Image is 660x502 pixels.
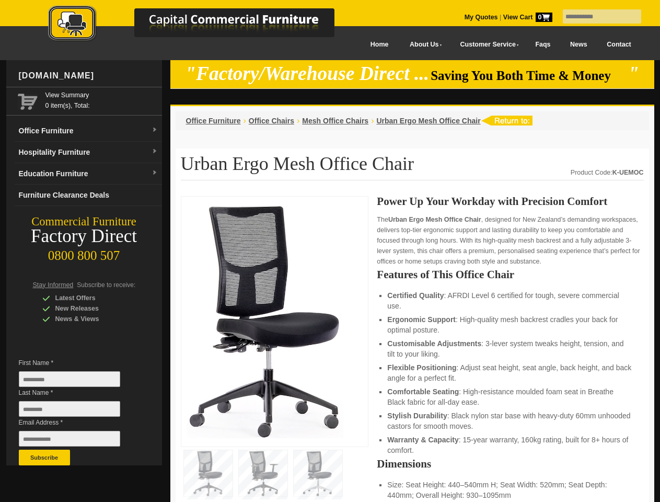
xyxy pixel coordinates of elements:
[387,436,458,444] strong: Warranty & Capacity
[19,417,136,428] span: Email Address *
[6,229,162,244] div: Factory Direct
[376,117,480,125] a: Urban Ergo Mesh Office Chair
[152,149,158,155] img: dropdown
[628,63,639,84] em: "
[297,116,299,126] li: ›
[244,116,246,126] li: ›
[387,435,633,455] li: : 15-year warranty, 160kg rating, built for 8+ hours of comfort.
[19,5,385,47] a: Capital Commercial Furniture Logo
[387,338,633,359] li: : 3-lever system tweaks height, tension, and tilt to your liking.
[387,387,459,396] strong: Comfortable Seating
[45,90,158,109] span: 0 item(s), Total:
[387,291,444,300] strong: Certified Quality
[387,362,633,383] li: : Adjust seat height, seat angle, back height, and back angle for a perfect fit.
[448,33,525,56] a: Customer Service
[19,5,385,43] img: Capital Commercial Furniture Logo
[15,60,162,92] div: [DOMAIN_NAME]
[187,202,343,438] img: Urban Ergo Mesh Office Chair – mesh office seat with ergonomic back for NZ workspaces.
[19,371,120,387] input: First Name *
[19,358,136,368] span: First Name *
[560,33,597,56] a: News
[186,117,241,125] a: Office Furniture
[398,33,448,56] a: About Us
[181,154,644,180] h1: Urban Ergo Mesh Office Chair
[387,363,456,372] strong: Flexible Positioning
[19,401,120,417] input: Last Name *
[15,142,162,163] a: Hospitality Furnituredropdown
[45,90,158,100] a: View Summary
[387,290,633,311] li: : AFRDI Level 6 certified for tough, severe commercial use.
[6,214,162,229] div: Commercial Furniture
[33,281,74,289] span: Stay Informed
[387,314,633,335] li: : High-quality mesh backrest cradles your back for optimal posture.
[388,216,481,223] strong: Urban Ergo Mesh Office Chair
[371,116,374,126] li: ›
[503,14,552,21] strong: View Cart
[15,185,162,206] a: Furniture Clearance Deals
[377,459,643,469] h2: Dimensions
[431,69,627,83] span: Saving You Both Time & Money
[612,169,644,176] strong: K-UEMOC
[42,303,142,314] div: New Releases
[387,315,456,324] strong: Ergonomic Support
[387,386,633,407] li: : High-resistance moulded foam seat in Breathe Black fabric for all-day ease.
[571,167,644,178] div: Product Code:
[536,13,552,22] span: 0
[302,117,368,125] a: Mesh Office Chairs
[249,117,294,125] a: Office Chairs
[377,269,643,280] h2: Features of This Office Chair
[15,120,162,142] a: Office Furnituredropdown
[42,314,142,324] div: News & Views
[152,127,158,133] img: dropdown
[185,63,429,84] em: "Factory/Warehouse Direct ...
[19,387,136,398] span: Last Name *
[387,339,481,348] strong: Customisable Adjustments
[526,33,561,56] a: Faqs
[481,116,532,125] img: return to
[377,214,643,267] p: The , designed for New Zealand’s demanding workspaces, delivers top-tier ergonomic support and la...
[152,170,158,176] img: dropdown
[6,243,162,263] div: 0800 800 507
[597,33,641,56] a: Contact
[501,14,552,21] a: View Cart0
[387,410,633,431] li: : Black nylon star base with heavy-duty 60mm unhooded castors for smooth moves.
[19,431,120,447] input: Email Address *
[15,163,162,185] a: Education Furnituredropdown
[19,450,70,465] button: Subscribe
[42,293,142,303] div: Latest Offers
[77,281,135,289] span: Subscribe to receive:
[377,196,643,207] h2: Power Up Your Workday with Precision Comfort
[465,14,498,21] a: My Quotes
[387,412,447,420] strong: Stylish Durability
